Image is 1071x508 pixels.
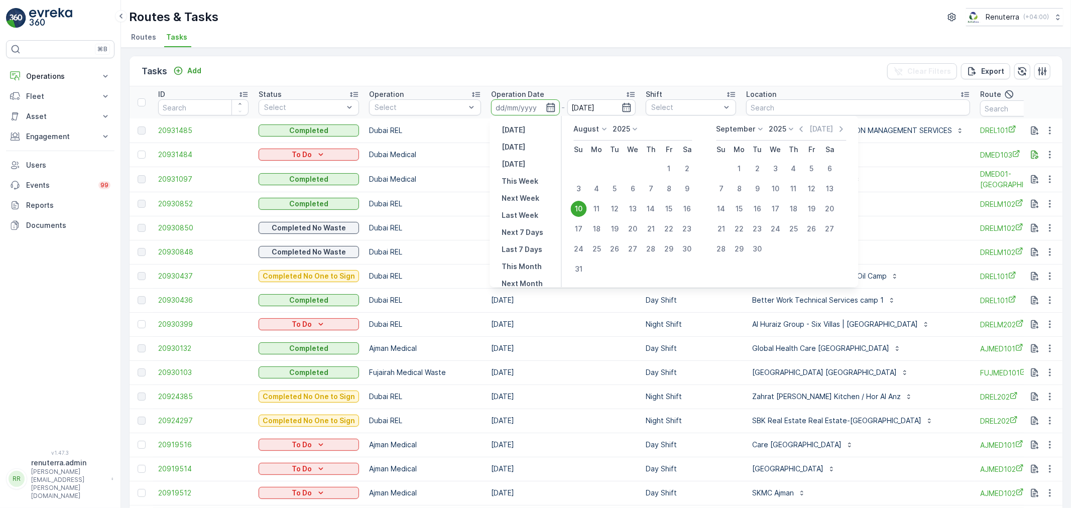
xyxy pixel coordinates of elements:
td: Ajman Medical [364,433,486,457]
a: 20930848 [158,247,249,257]
p: Completed No Waste [272,223,346,233]
img: Screenshot_2024-07-26_at_13.33.01.png [966,12,982,23]
button: Engagement [6,126,114,147]
div: 28 [643,241,659,257]
p: To Do [292,488,312,498]
p: To Do [292,150,312,160]
a: 20919512 [158,488,249,498]
p: Events [26,180,92,190]
a: Users [6,155,114,175]
p: [DATE] [502,142,526,152]
p: Status [259,89,282,99]
td: [DATE] [486,216,641,240]
td: Dubai REL [364,385,486,409]
button: Care [GEOGRAPHIC_DATA] [746,437,860,453]
a: FUJMED101 [980,367,1070,378]
span: 20930850 [158,223,249,233]
div: 30 [750,241,766,257]
p: Zahrat [PERSON_NAME] Kitchen / Hor Al Anz [752,392,901,402]
p: Next 7 Days [502,227,544,237]
div: 11 [786,181,802,197]
img: logo [6,8,26,28]
p: Fleet [26,91,94,101]
div: 4 [786,161,802,177]
span: DREL101 [980,295,1070,306]
div: 10 [571,201,587,217]
div: 11 [589,201,605,217]
span: AJMED102 [980,488,1070,498]
td: Day Shift [641,288,741,312]
span: DREL101 [980,125,1070,136]
a: DRELM102 [980,223,1070,233]
button: Last Week [498,209,543,221]
input: dd/mm/yyyy [491,99,560,115]
td: [DATE] [486,409,641,433]
p: SKMC Ajman [752,488,794,498]
th: Tuesday [606,141,624,159]
button: Tomorrow [498,158,530,170]
p: ( +04:00 ) [1023,13,1049,21]
button: To Do [259,463,359,475]
td: Dubai REL [364,409,486,433]
div: 8 [732,181,748,197]
span: 20919516 [158,440,249,450]
div: 16 [750,201,766,217]
a: Documents [6,215,114,235]
a: AJMED101 [980,440,1070,450]
a: 20919514 [158,464,249,474]
button: Last 7 Days [498,243,547,256]
div: 19 [804,201,820,217]
a: DREL101 [980,271,1070,282]
td: [DATE] [486,167,641,192]
div: 27 [625,241,641,257]
td: Ajman Medical [364,457,486,481]
td: Fujairah Medical Waste [364,360,486,385]
p: Al Huraiz Group - Six Villas | [GEOGRAPHIC_DATA] [752,319,918,329]
a: AJMED101 [980,343,1070,354]
p: Completed No Waste [272,247,346,257]
span: DRELM102 [980,199,1070,209]
span: 20931485 [158,125,249,136]
div: 17 [768,201,784,217]
td: Dubai REL [364,216,486,240]
a: 20930399 [158,319,249,329]
div: 25 [589,241,605,257]
a: DMED103 [980,150,1070,160]
th: Monday [731,141,749,159]
div: 9 [679,181,695,197]
span: DMED01-[GEOGRAPHIC_DATA] [980,169,1070,190]
td: [DATE] [486,192,641,216]
td: [DATE] [486,312,641,336]
button: This Month [498,261,546,273]
button: Today [498,141,530,153]
button: Asset [6,106,114,126]
div: 29 [732,241,748,257]
th: Friday [660,141,678,159]
td: Dubai REL [364,312,486,336]
button: Global Health Care [GEOGRAPHIC_DATA] [746,340,907,356]
div: 24 [768,221,784,237]
a: DRELM202 [980,319,1070,330]
th: Sunday [570,141,588,159]
td: [DATE] [486,457,641,481]
button: Next Week [498,192,544,204]
td: Day Shift [641,360,741,385]
td: [DATE] [486,264,641,288]
a: 20931484 [158,150,249,160]
p: Completed [289,125,328,136]
button: Add [169,65,205,77]
td: [DATE] [486,385,641,409]
div: 31 [571,261,587,277]
button: Next 7 Days [498,226,548,238]
p: Export [981,66,1004,76]
span: Tasks [166,32,187,42]
td: [DATE] [486,143,641,167]
p: [GEOGRAPHIC_DATA] [752,464,823,474]
p: [PERSON_NAME][EMAIL_ADDRESS][PERSON_NAME][DOMAIN_NAME] [31,468,106,500]
div: Toggle Row Selected [138,151,146,159]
